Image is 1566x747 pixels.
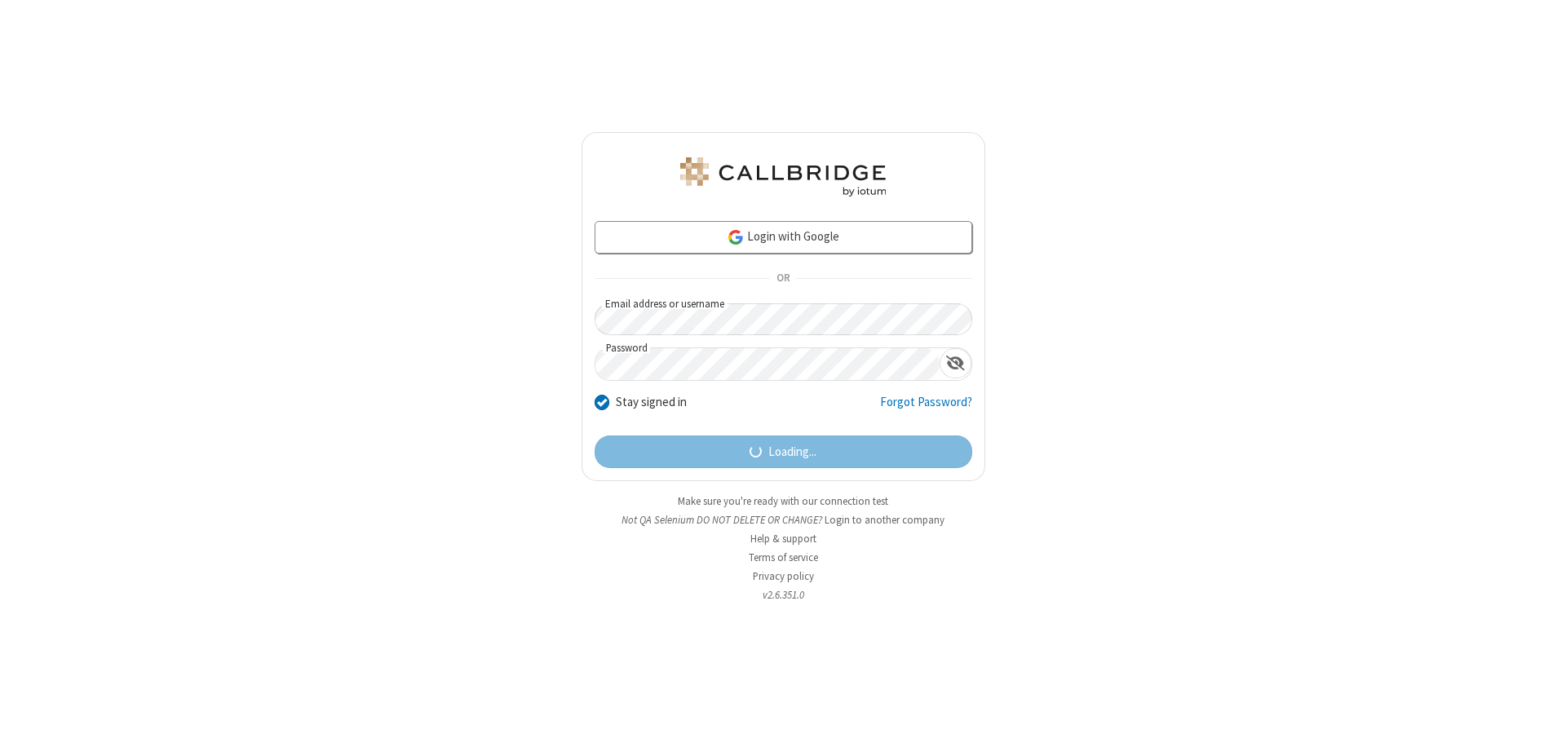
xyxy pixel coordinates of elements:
li: Not QA Selenium DO NOT DELETE OR CHANGE? [582,512,985,528]
input: Password [595,348,940,380]
a: Help & support [750,532,816,546]
span: OR [770,267,796,290]
a: Privacy policy [753,569,814,583]
a: Forgot Password? [880,393,972,424]
span: Loading... [768,443,816,462]
img: google-icon.png [727,228,745,246]
a: Terms of service [749,550,818,564]
li: v2.6.351.0 [582,587,985,603]
a: Login with Google [595,221,972,254]
a: Make sure you're ready with our connection test [678,494,888,508]
img: QA Selenium DO NOT DELETE OR CHANGE [677,157,889,197]
div: Show password [940,348,971,378]
button: Login to another company [825,512,944,528]
iframe: Chat [1525,705,1554,736]
button: Loading... [595,435,972,468]
label: Stay signed in [616,393,687,412]
input: Email address or username [595,303,972,335]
